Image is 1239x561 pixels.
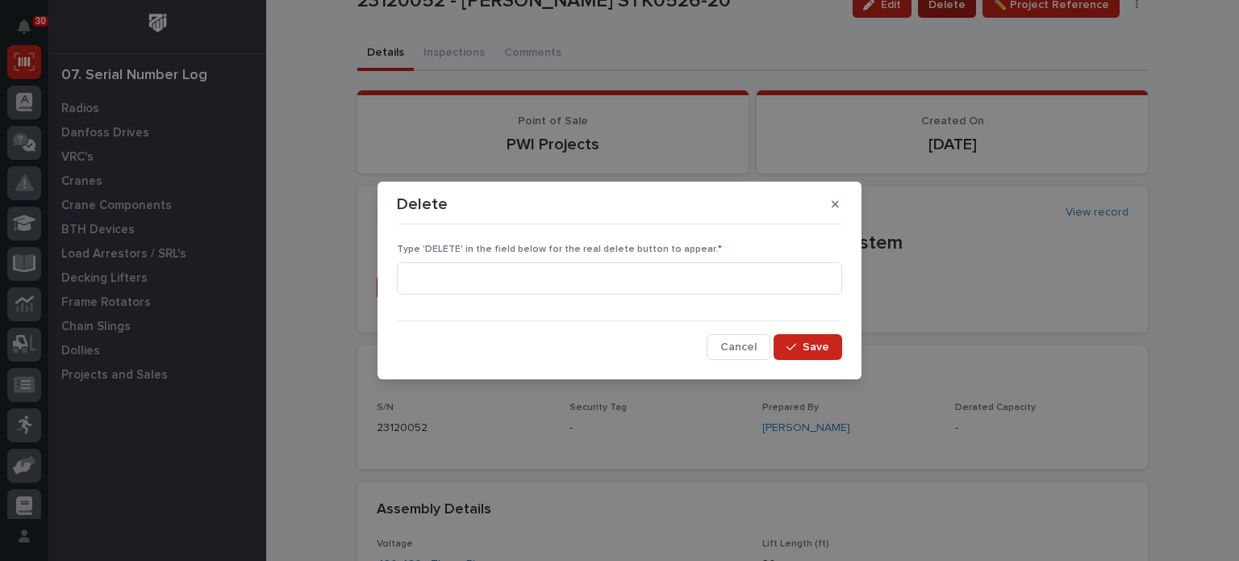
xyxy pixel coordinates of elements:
[720,340,757,354] span: Cancel
[774,334,842,360] button: Save
[397,195,448,214] p: Delete
[707,334,770,360] button: Cancel
[397,245,722,254] span: Type 'DELETE' in the field below for the real delete button to appear.
[803,340,829,354] span: Save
